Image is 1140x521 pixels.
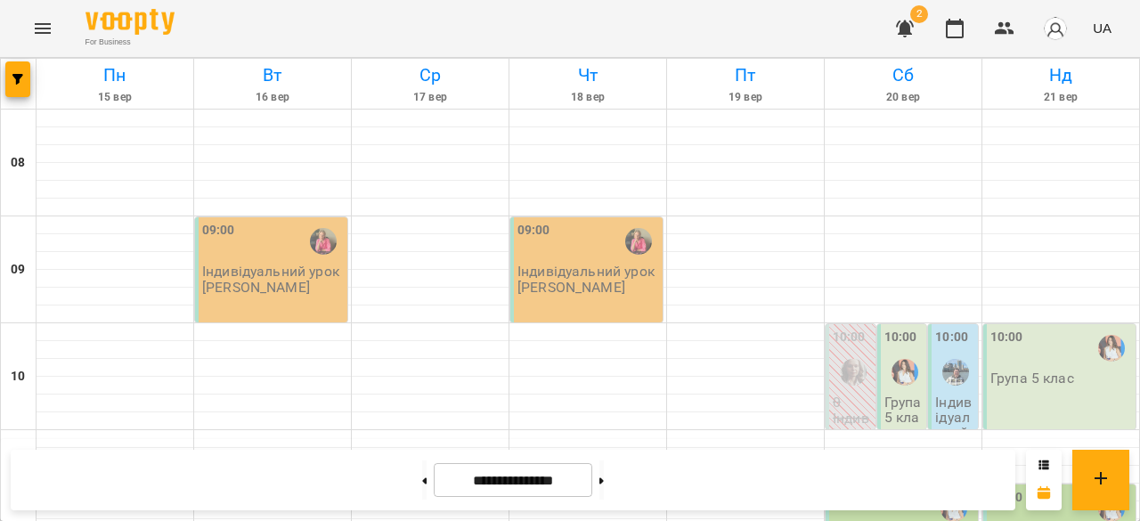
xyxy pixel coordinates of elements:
[884,328,917,347] label: 10:00
[827,89,979,106] h6: 20 вер
[85,37,175,48] span: For Business
[354,61,506,89] h6: Ср
[197,61,348,89] h6: Вт
[833,395,872,410] p: 0
[833,328,866,347] label: 10:00
[910,5,928,23] span: 2
[512,61,664,89] h6: Чт
[11,260,25,280] h6: 09
[1093,19,1111,37] span: UA
[942,359,969,386] img: Бануляк Наталія Василівна
[985,61,1136,89] h6: Нд
[840,359,867,386] img: Дарина Святославівна Марціновська
[1086,12,1119,45] button: UA
[11,153,25,173] h6: 08
[354,89,506,106] h6: 17 вер
[985,89,1136,106] h6: 21 вер
[202,264,344,295] p: Індивідуальний урок [PERSON_NAME]
[670,61,821,89] h6: Пт
[884,395,924,441] p: Група 5 клас
[202,221,235,240] label: 09:00
[39,89,191,106] h6: 15 вер
[21,7,64,50] button: Menu
[517,221,550,240] label: 09:00
[892,359,918,386] img: Ольга Олександрівна Об'єдкова
[827,61,979,89] h6: Сб
[990,370,1074,386] p: Група 5 клас
[625,228,652,255] img: Вольська Світлана Павлівна
[1043,16,1068,41] img: avatar_s.png
[197,89,348,106] h6: 16 вер
[670,89,821,106] h6: 19 вер
[1098,335,1125,362] img: Ольга Олександрівна Об'єдкова
[39,61,191,89] h6: Пн
[512,89,664,106] h6: 18 вер
[517,264,659,295] p: Індивідуальний урок [PERSON_NAME]
[85,9,175,35] img: Voopty Logo
[935,395,974,502] p: Індивідуальний урок [PERSON_NAME]
[11,367,25,387] h6: 10
[990,328,1023,347] label: 10:00
[310,228,337,255] img: Вольська Світлана Павлівна
[833,411,872,518] p: Індивідуальний урок [PERSON_NAME]
[935,328,968,347] label: 10:00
